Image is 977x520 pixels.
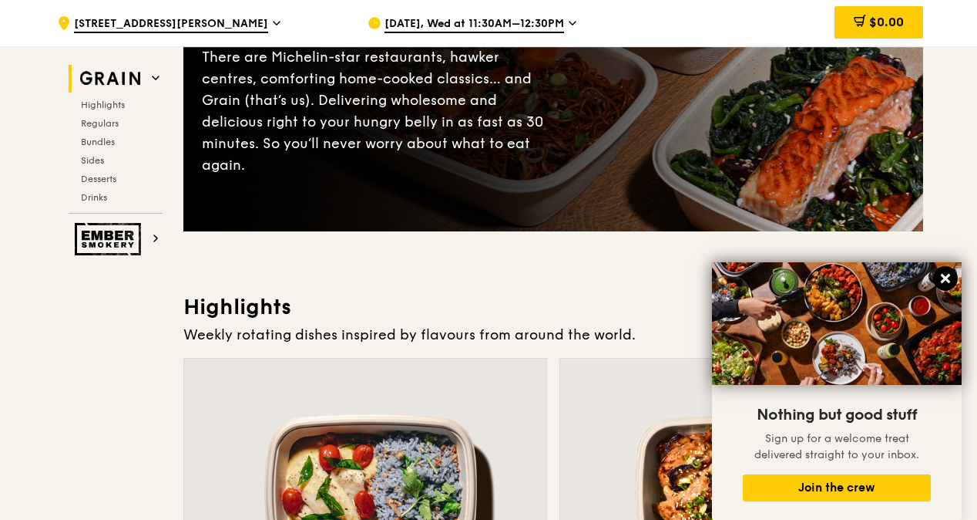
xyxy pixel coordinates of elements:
[81,137,115,147] span: Bundles
[933,266,958,291] button: Close
[75,65,146,93] img: Grain web logo
[183,293,923,321] h3: Highlights
[743,474,931,501] button: Join the crew
[202,46,553,176] div: There are Michelin-star restaurants, hawker centres, comforting home-cooked classics… and Grain (...
[75,223,146,255] img: Ember Smokery web logo
[183,324,923,346] div: Weekly rotating dishes inspired by flavours from around the world.
[81,192,107,203] span: Drinks
[81,155,104,166] span: Sides
[74,16,268,33] span: [STREET_ADDRESS][PERSON_NAME]
[754,432,919,461] span: Sign up for a welcome treat delivered straight to your inbox.
[81,100,125,110] span: Highlights
[869,15,904,29] span: $0.00
[81,118,119,129] span: Regulars
[757,406,917,424] span: Nothing but good stuff
[712,262,962,385] img: DSC07876-Edit02-Large.jpeg
[81,174,116,184] span: Desserts
[384,16,564,33] span: [DATE], Wed at 11:30AM–12:30PM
